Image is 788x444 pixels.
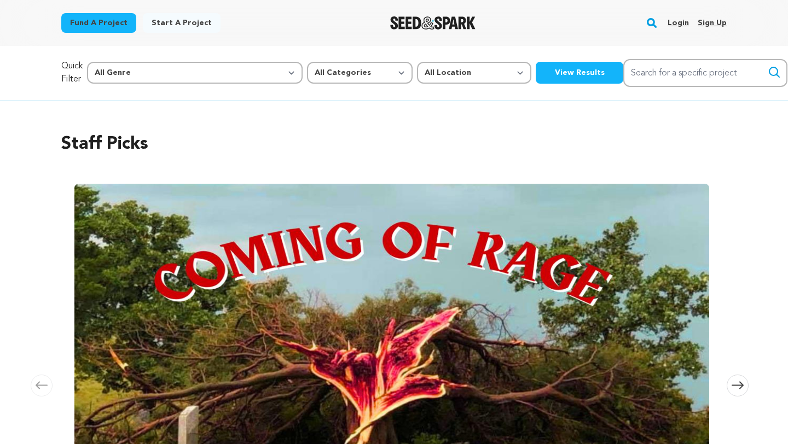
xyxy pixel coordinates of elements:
[61,60,83,86] p: Quick Filter
[623,59,787,87] input: Search for a specific project
[698,14,727,32] a: Sign up
[390,16,476,30] img: Seed&Spark Logo Dark Mode
[390,16,476,30] a: Seed&Spark Homepage
[143,13,221,33] a: Start a project
[61,13,136,33] a: Fund a project
[61,131,727,157] h2: Staff Picks
[668,14,689,32] a: Login
[536,62,623,84] button: View Results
